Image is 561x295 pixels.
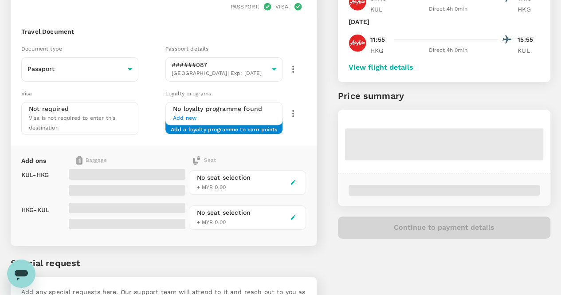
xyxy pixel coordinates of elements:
p: Passport [27,64,124,73]
p: Price summary [338,89,550,102]
div: No seat selection [196,173,251,182]
p: 11:55 [370,35,385,44]
iframe: Button to launch messaging window [7,260,35,288]
div: Baggage [76,156,162,165]
span: + MYR 0.00 [196,184,226,190]
p: KUL [370,5,392,14]
p: Visa : [275,3,290,11]
div: Seat [192,156,216,165]
p: ######087 [172,60,268,69]
p: KUL - HKG [21,170,49,179]
h6: Travel Document [21,27,306,37]
span: Add a loyalty programme to earn points [171,126,278,127]
img: baggage-icon [76,156,82,165]
p: 15:55 [518,35,540,44]
span: Loyalty programs [165,90,211,97]
p: HKG [370,46,392,55]
div: Direct , 4h 0min [398,46,498,55]
span: Passport details [165,46,208,52]
p: Add ons [21,156,46,165]
span: Visa is not required to enter this destination [29,115,115,131]
span: [GEOGRAPHIC_DATA] | Exp: [DATE] [172,69,268,78]
div: Passport [21,58,138,80]
div: Direct , 4h 0min [398,5,498,14]
span: Add new [173,114,275,123]
p: Special request [11,256,317,270]
span: + MYR 0.00 [196,219,226,225]
p: Passport : [231,3,259,11]
img: AK [349,34,366,52]
p: [DATE] [349,17,369,26]
button: View flight details [349,63,413,71]
div: ######087[GEOGRAPHIC_DATA]| Exp: [DATE] [165,55,282,84]
p: KUL [518,46,540,55]
h6: No loyalty programme found [173,104,275,114]
p: Not required [29,104,69,113]
p: HKG [518,5,540,14]
div: No seat selection [196,208,251,217]
span: Document type [21,46,62,52]
span: Visa [21,90,32,97]
p: HKG - KUL [21,205,49,214]
img: baggage-icon [192,156,201,165]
